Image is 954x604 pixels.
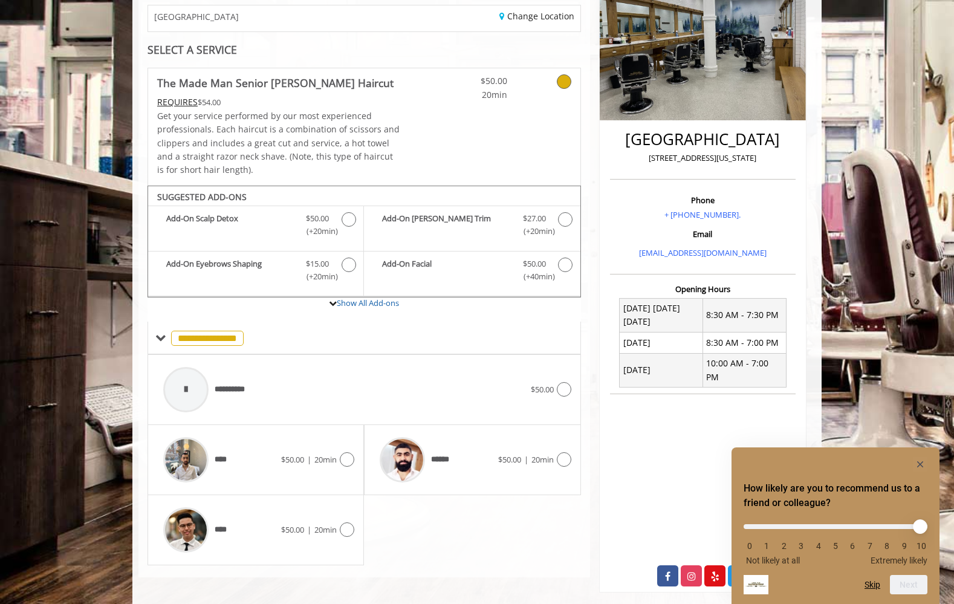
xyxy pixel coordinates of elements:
span: 20min [314,524,337,535]
a: [EMAIL_ADDRESS][DOMAIN_NAME] [639,247,767,258]
label: Add-On Facial [370,258,574,286]
div: How likely are you to recommend us to a friend or colleague? Select an option from 0 to 10, with ... [744,515,927,565]
li: 2 [778,541,790,551]
b: Add-On Eyebrows Shaping [166,258,294,283]
label: Add-On Eyebrows Shaping [154,258,357,286]
button: Next question [890,575,927,594]
div: SELECT A SERVICE [148,44,581,56]
span: (+40min ) [516,270,552,283]
td: [DATE] [620,353,703,388]
span: 20min [314,454,337,465]
a: Change Location [499,10,574,22]
li: 10 [915,541,927,551]
a: + [PHONE_NUMBER]. [664,209,741,220]
button: Skip [865,580,880,589]
span: $50.00 [498,454,521,465]
h3: Phone [613,196,793,204]
span: Not likely at all [746,556,800,565]
span: 20min [436,88,507,102]
span: (+20min ) [300,225,336,238]
span: $27.00 [523,212,546,225]
label: Add-On Scalp Detox [154,212,357,241]
span: $50.00 [436,74,507,88]
li: 0 [744,541,756,551]
h3: Opening Hours [610,285,796,293]
b: Add-On [PERSON_NAME] Trim [382,212,510,238]
td: [DATE] [620,333,703,353]
a: Show All Add-ons [337,297,399,308]
li: 5 [829,541,842,551]
b: Add-On Scalp Detox [166,212,294,238]
b: The Made Man Senior [PERSON_NAME] Haircut [157,74,394,91]
li: 1 [761,541,773,551]
span: $50.00 [531,384,554,395]
span: This service needs some Advance to be paid before we block your appointment [157,96,198,108]
span: | [524,454,528,465]
span: $15.00 [306,258,329,270]
h2: How likely are you to recommend us to a friend or colleague? Select an option from 0 to 10, with ... [744,481,927,510]
h2: [GEOGRAPHIC_DATA] [613,131,793,148]
p: Get your service performed by our most experienced professionals. Each haircut is a combination o... [157,109,400,177]
li: 3 [795,541,807,551]
li: 7 [864,541,876,551]
span: | [307,454,311,465]
li: 8 [881,541,893,551]
div: $54.00 [157,96,400,109]
span: (+20min ) [300,270,336,283]
label: Add-On Beard Trim [370,212,574,241]
b: SUGGESTED ADD-ONS [157,191,247,203]
div: How likely are you to recommend us to a friend or colleague? Select an option from 0 to 10, with ... [744,457,927,594]
h3: Email [613,230,793,238]
td: [DATE] [DATE] [DATE] [620,298,703,333]
li: 4 [813,541,825,551]
span: Extremely likely [871,556,927,565]
button: Hide survey [913,457,927,472]
li: 6 [846,541,858,551]
span: (+20min ) [516,225,552,238]
p: [STREET_ADDRESS][US_STATE] [613,152,793,164]
td: 8:30 AM - 7:00 PM [703,333,786,353]
div: The Made Man Senior Barber Haircut Add-onS [148,186,581,298]
td: 10:00 AM - 7:00 PM [703,353,786,388]
span: $50.00 [523,258,546,270]
span: | [307,524,311,535]
li: 9 [898,541,910,551]
span: $50.00 [281,454,304,465]
td: 8:30 AM - 7:30 PM [703,298,786,333]
span: $50.00 [306,212,329,225]
span: [GEOGRAPHIC_DATA] [154,12,239,21]
span: 20min [531,454,554,465]
span: $50.00 [281,524,304,535]
b: Add-On Facial [382,258,510,283]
